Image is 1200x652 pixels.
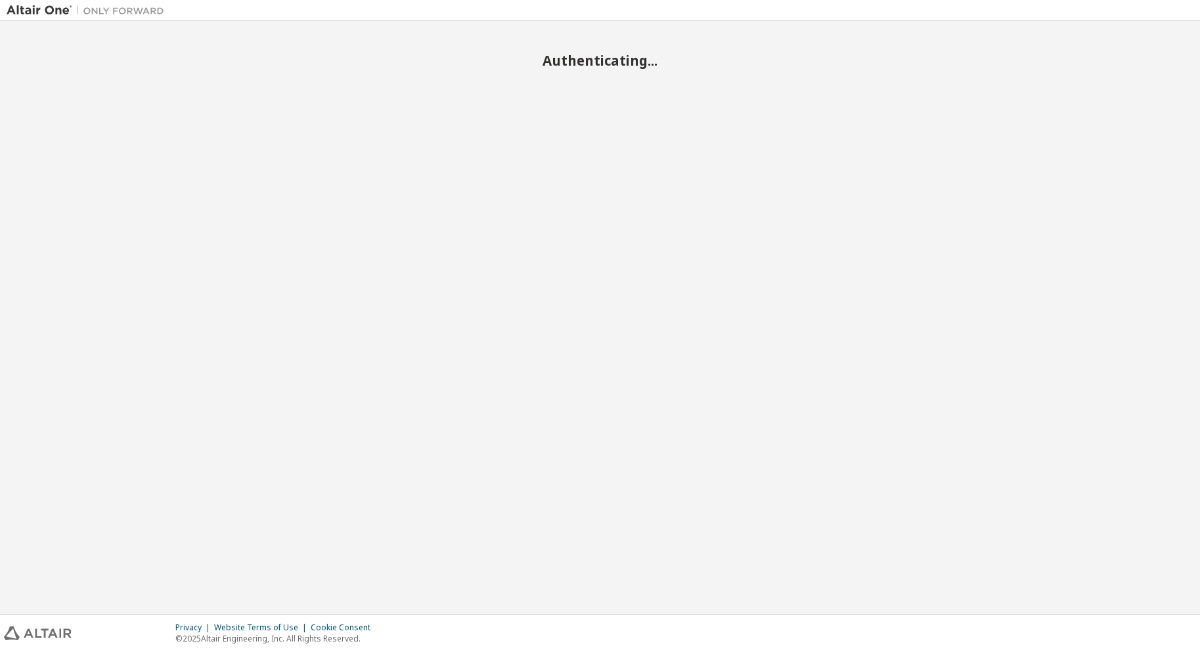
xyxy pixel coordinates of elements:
[7,4,171,17] img: Altair One
[7,52,1193,69] h2: Authenticating...
[4,626,72,640] img: altair_logo.svg
[311,622,378,633] div: Cookie Consent
[175,622,214,633] div: Privacy
[214,622,311,633] div: Website Terms of Use
[175,633,378,644] p: © 2025 Altair Engineering, Inc. All Rights Reserved.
